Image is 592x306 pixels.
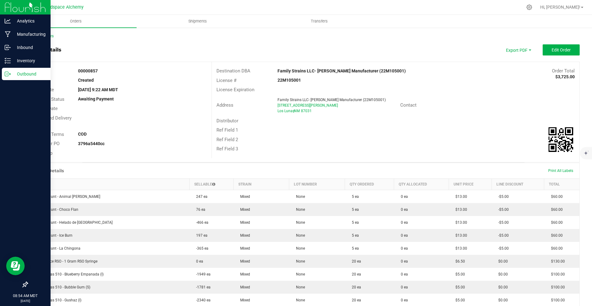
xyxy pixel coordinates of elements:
[237,298,250,302] span: Mixed
[555,74,575,79] strong: $3,725.00
[6,257,25,275] iframe: Resource center
[78,96,114,101] strong: Awaiting Payment
[398,233,408,238] span: 0 ea
[31,246,80,251] span: Infused Blunt - La Chingona
[398,259,408,263] span: 0 ea
[548,285,565,289] span: $100.00
[495,220,509,225] span: -$5.00
[11,31,48,38] p: Manufacturing
[452,272,465,276] span: $5.00
[548,233,563,238] span: $60.00
[349,298,361,302] span: 20 ea
[11,17,48,25] p: Analytics
[277,78,301,83] strong: 22M105001
[452,298,465,302] span: $5.00
[78,68,98,73] strong: 00000857
[237,285,250,289] span: Mixed
[216,137,238,142] span: Ref Field 2
[345,179,394,190] th: Qty Ordered
[237,259,250,263] span: Mixed
[78,78,94,83] strong: Created
[193,207,205,212] span: 76 ea
[398,207,408,212] span: 0 ea
[349,259,361,263] span: 20 ea
[552,68,575,74] span: Order Total
[452,285,465,289] span: $5.00
[525,4,533,10] div: Manage settings
[548,220,563,225] span: $60.00
[42,5,84,10] span: Headspace Alchemy
[548,298,565,302] span: $100.00
[349,285,361,289] span: 20 ea
[5,58,11,64] inline-svg: Inventory
[495,298,508,302] span: $0.00
[216,118,238,124] span: Distributor
[398,246,408,251] span: 0 ea
[540,5,580,10] span: Hi, [PERSON_NAME]!
[349,194,359,199] span: 5 ea
[293,246,305,251] span: None
[495,233,509,238] span: -$5.00
[5,44,11,51] inline-svg: Inbound
[349,233,359,238] span: 5 ea
[452,259,465,263] span: $6.50
[78,132,87,137] strong: COD
[180,18,215,24] span: Shipments
[293,207,305,212] span: None
[3,293,48,299] p: 08:54 AM MDT
[31,233,72,238] span: Infused Blunt - Ice Burn
[549,127,573,152] img: Scan me!
[31,272,104,276] span: Las Frescas 510 - Blueberry Empanada (I)
[349,220,359,225] span: 5 ea
[137,15,258,28] a: Shipments
[216,127,238,133] span: Ref Field 1
[349,272,361,276] span: 20 ea
[495,285,508,289] span: $0.00
[495,272,508,276] span: $0.00
[31,207,78,212] span: Infused Blunt - Choco Flan
[398,194,408,199] span: 0 ea
[193,298,211,302] span: -2340 ea
[398,285,408,289] span: 0 ea
[495,207,509,212] span: -$5.00
[293,298,305,302] span: None
[78,141,105,146] strong: 3796a5440cc
[5,31,11,37] inline-svg: Manufacturing
[548,272,565,276] span: $100.00
[31,259,97,263] span: HeadSpace RSO - 1 Gram RSO Syringe
[5,71,11,77] inline-svg: Outbound
[294,109,300,113] span: NM
[216,68,250,74] span: Destination DBA
[32,115,72,128] span: Requested Delivery Date
[302,18,336,24] span: Transfers
[216,146,238,152] span: Ref Field 3
[452,233,467,238] span: $13.00
[193,220,208,225] span: -466 ea
[237,194,250,199] span: Mixed
[544,179,579,190] th: Total
[293,220,305,225] span: None
[277,98,386,102] span: Family Strains LLC- [PERSON_NAME] Manufacturer (22M105001)
[548,207,563,212] span: $60.00
[400,102,417,108] span: Contact
[491,179,544,190] th: Line Discount
[449,179,491,190] th: Unit Price
[499,44,536,55] li: Export PDF
[293,109,294,113] span: ,
[237,207,250,212] span: Mixed
[452,246,467,251] span: $13.00
[189,179,233,190] th: Sellable
[548,259,565,263] span: $130.00
[11,70,48,78] p: Outbound
[193,246,208,251] span: -365 ea
[548,194,563,199] span: $60.00
[193,194,208,199] span: 247 ea
[495,194,509,199] span: -$5.00
[452,207,467,212] span: $13.00
[193,233,208,238] span: 197 ea
[237,246,250,251] span: Mixed
[31,220,113,225] span: Infused Blunt - Helado de [GEOGRAPHIC_DATA]
[293,272,305,276] span: None
[452,194,467,199] span: $13.00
